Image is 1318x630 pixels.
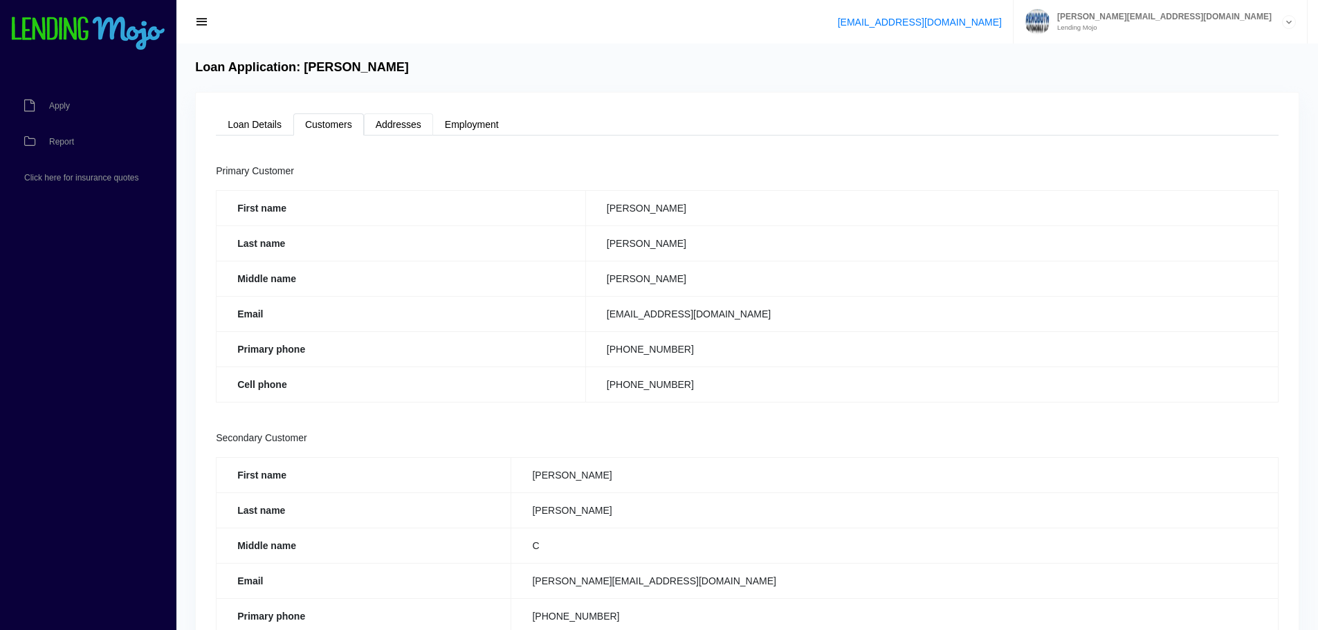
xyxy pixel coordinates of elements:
[217,457,511,492] th: First name
[511,492,1278,528] td: [PERSON_NAME]
[838,17,1002,28] a: [EMAIL_ADDRESS][DOMAIN_NAME]
[217,367,586,402] th: Cell phone
[217,331,586,367] th: Primary phone
[433,113,511,136] a: Employment
[1050,12,1272,21] span: [PERSON_NAME][EMAIL_ADDRESS][DOMAIN_NAME]
[293,113,364,136] a: Customers
[195,60,409,75] h4: Loan Application: [PERSON_NAME]
[49,102,70,110] span: Apply
[217,190,586,225] th: First name
[217,563,511,598] th: Email
[511,528,1278,563] td: C
[216,163,1279,180] div: Primary Customer
[364,113,433,136] a: Addresses
[585,296,1278,331] td: [EMAIL_ADDRESS][DOMAIN_NAME]
[217,528,511,563] th: Middle name
[24,174,138,182] span: Click here for insurance quotes
[217,296,586,331] th: Email
[585,225,1278,261] td: [PERSON_NAME]
[1050,24,1272,31] small: Lending Mojo
[49,138,74,146] span: Report
[217,492,511,528] th: Last name
[511,457,1278,492] td: [PERSON_NAME]
[585,261,1278,296] td: [PERSON_NAME]
[511,563,1278,598] td: [PERSON_NAME][EMAIL_ADDRESS][DOMAIN_NAME]
[10,17,166,51] img: logo-small.png
[217,261,586,296] th: Middle name
[585,331,1278,367] td: [PHONE_NUMBER]
[1025,9,1050,35] img: Profile image
[216,113,293,136] a: Loan Details
[585,190,1278,225] td: [PERSON_NAME]
[217,225,586,261] th: Last name
[585,367,1278,402] td: [PHONE_NUMBER]
[216,430,1279,447] div: Secondary Customer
